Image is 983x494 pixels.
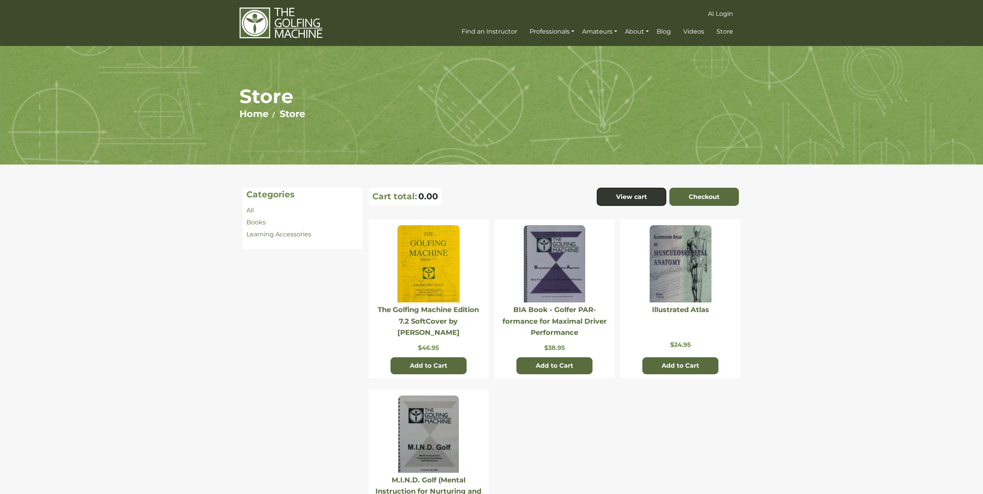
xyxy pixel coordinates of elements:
a: Illustrated Atlas [652,306,709,314]
p: $24.95 [624,341,737,348]
a: Blog [655,25,673,39]
a: Professionals [528,25,576,39]
span: Blog [657,28,671,35]
a: BIA Book - Golfer PAR-formance for Maximal Driver Performance [503,306,607,337]
img: The Golfing Machine Edition 7.2 SoftCover by Homer Kelley [397,225,459,302]
a: Home [239,108,268,119]
a: Find an Instructor [460,25,519,39]
a: The Golfing Machine Edition 7.2 SoftCover by [PERSON_NAME] [378,306,479,337]
a: Videos [681,25,706,39]
a: Learning Accessories [246,231,311,238]
a: Store [715,25,735,39]
button: Add to Cart [516,357,593,374]
img: The Golfing Machine [239,7,323,39]
a: Amateurs [580,25,619,39]
button: Add to Cart [390,357,467,374]
a: View cart [597,188,666,206]
img: Website-photo-MIND.jpg [398,396,459,473]
button: Add to Cart [642,357,718,374]
a: Books [246,219,266,226]
span: Store [716,28,733,35]
span: AI Login [708,10,733,17]
p: $46.95 [372,344,485,351]
p: Cart total: [372,191,417,202]
a: AI Login [706,7,735,21]
span: 0.00 [418,191,438,202]
a: All [246,207,254,214]
a: Store [280,108,305,119]
span: Videos [683,28,704,35]
h1: Store [239,85,744,108]
a: About [623,25,651,39]
img: BIA Book - Golfer PAR-formance for Maximal Driver Performance [524,225,585,302]
p: $38.95 [498,344,611,351]
span: Find an Instructor [462,28,517,35]
img: Illustrated Atlas [650,225,711,302]
a: Checkout [669,188,739,206]
h4: Categories [246,190,359,200]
